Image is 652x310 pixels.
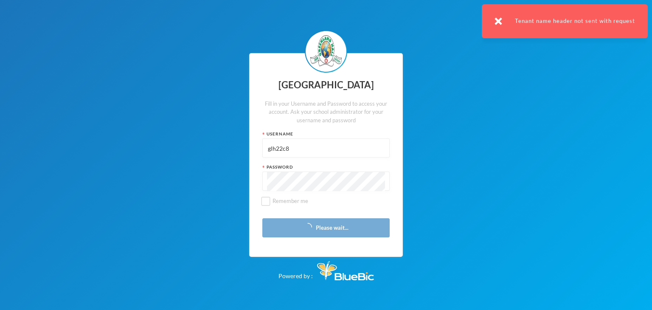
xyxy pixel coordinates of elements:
img: Bluebic [317,261,374,280]
div: Username [262,131,390,137]
div: Powered by : [278,257,374,280]
span: Remember me [269,197,312,204]
div: Tenant name header not sent with request [482,4,648,38]
button: Please wait... [262,218,390,237]
i: icon: loading [304,223,312,231]
div: Fill in your Username and Password to access your account. Ask your school administrator for your... [262,100,390,125]
div: [GEOGRAPHIC_DATA] [262,77,390,93]
div: Password [262,164,390,170]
